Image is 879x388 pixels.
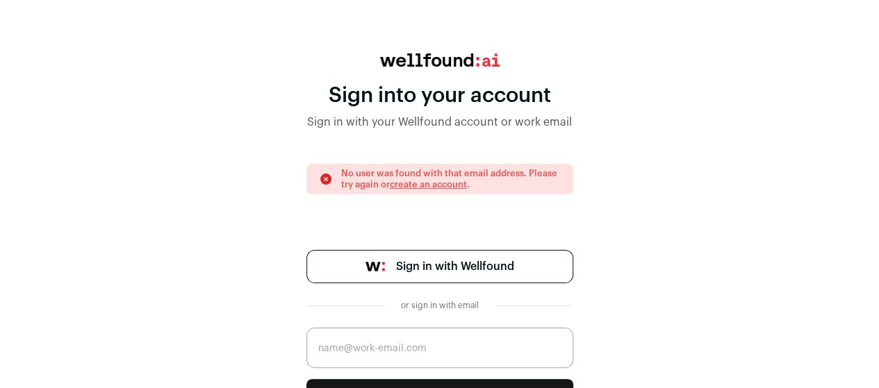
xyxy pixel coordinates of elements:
[390,180,467,189] a: create an account
[306,328,573,368] input: name@work-email.com
[306,114,573,130] div: Sign in with your Wellfound account or work email
[396,258,514,275] span: Sign in with Wellfound
[365,262,385,271] img: wellfound-symbol-flush-black-fb3c872781a75f747ccb3a119075da62bfe97bd399995f84a933054e44a575c4.png
[380,53,500,67] img: wellfound:ai
[306,250,573,283] a: Sign in with Wellfound
[395,300,484,311] div: or sign in with email
[341,168,561,190] p: No user was found with that email address. Please try again or .
[306,83,573,108] div: Sign into your account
